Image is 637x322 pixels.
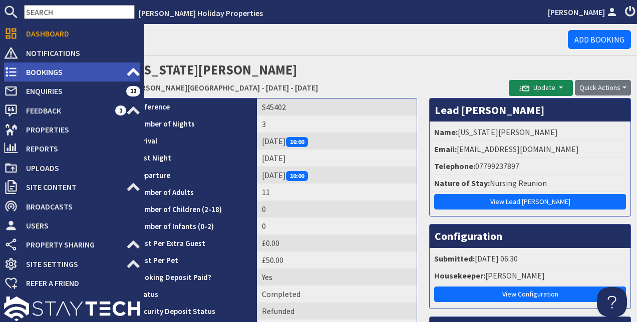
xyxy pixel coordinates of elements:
[257,166,417,183] td: [DATE]
[434,178,490,188] strong: Nature of Stay:
[4,275,140,291] a: Refer a Friend
[131,200,257,217] th: Number of Children (2-18)
[4,179,140,195] a: Site Content
[115,105,126,115] span: 1
[18,179,126,195] span: Site Content
[131,98,257,115] th: Reference
[131,234,257,251] th: Cost Per Extra Guest
[432,158,628,175] li: 07799237897
[257,302,417,319] td: Refunded
[18,160,140,176] span: Uploads
[597,287,627,317] iframe: Toggle Customer Support
[4,25,140,41] a: Dashboard
[131,217,257,234] th: Number of Infants (0-2)
[18,45,140,61] span: Notifications
[131,302,257,319] th: Security Deposit Status
[126,86,140,96] span: 12
[4,217,140,233] a: Users
[4,140,140,156] a: Reports
[430,98,630,121] h3: Lead [PERSON_NAME]
[261,82,264,92] span: -
[434,161,475,171] strong: Telephone:
[257,251,417,268] td: £50.00
[575,80,631,95] button: Quick Actions
[266,82,318,92] a: [DATE] - [DATE]
[430,224,630,247] h3: Configuration
[432,175,628,192] li: Nursing Reunion
[432,250,628,267] li: [DATE] 06:30
[131,132,257,149] th: Arrival
[257,183,417,200] td: 11
[131,166,257,183] th: Departure
[18,64,126,80] span: Bookings
[4,64,140,80] a: Bookings
[18,256,126,272] span: Site Settings
[18,198,140,214] span: Broadcasts
[257,217,417,234] td: 0
[18,217,140,233] span: Users
[18,102,115,118] span: Feedback
[257,200,417,217] td: 0
[257,98,417,115] td: S45402
[131,251,257,268] th: Cost Per Pet
[432,141,628,158] li: [EMAIL_ADDRESS][DOMAIN_NAME]
[257,285,417,302] td: Completed
[18,83,126,99] span: Enquiries
[4,256,140,272] a: Site Settings
[286,137,308,147] span: 16:00
[18,236,126,252] span: Property Sharing
[131,115,257,132] th: Number of Nights
[4,102,140,118] a: Feedback 1
[131,285,257,302] th: Status
[4,45,140,61] a: Notifications
[257,234,417,251] td: £0.00
[4,296,140,321] img: staytech_l_w-4e588a39d9fa60e82540d7cfac8cfe4b7147e857d3e8dbdfbd41c59d52db0ec4.svg
[568,30,631,49] a: Add Booking
[4,121,140,137] a: Properties
[434,253,475,263] strong: Submitted:
[18,25,140,41] span: Dashboard
[4,160,140,176] a: Uploads
[4,236,140,252] a: Property Sharing
[130,60,509,95] h2: [US_STATE][PERSON_NAME]
[434,286,626,302] a: View Configuration
[434,144,457,154] strong: Email:
[18,140,140,156] span: Reports
[24,5,135,19] input: SEARCH
[548,6,619,18] a: [PERSON_NAME]
[509,80,573,96] button: Update
[432,124,628,141] li: [US_STATE][PERSON_NAME]
[257,115,417,132] td: 3
[257,132,417,149] td: [DATE]
[434,270,485,280] strong: Housekeeper:
[286,171,308,181] span: 10:00
[18,275,140,291] span: Refer a Friend
[130,82,260,92] a: [PERSON_NAME][GEOGRAPHIC_DATA]
[131,149,257,166] th: Last Night
[434,194,626,209] a: View Lead [PERSON_NAME]
[131,268,257,285] th: Booking Deposit Paid?
[4,198,140,214] a: Broadcasts
[519,83,555,92] span: Update
[139,8,263,18] a: [PERSON_NAME] Holiday Properties
[434,127,458,137] strong: Name:
[18,121,140,137] span: Properties
[257,149,417,166] td: [DATE]
[432,267,628,284] li: [PERSON_NAME]
[4,83,140,99] a: Enquiries 12
[257,268,417,285] td: Yes
[131,183,257,200] th: Number of Adults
